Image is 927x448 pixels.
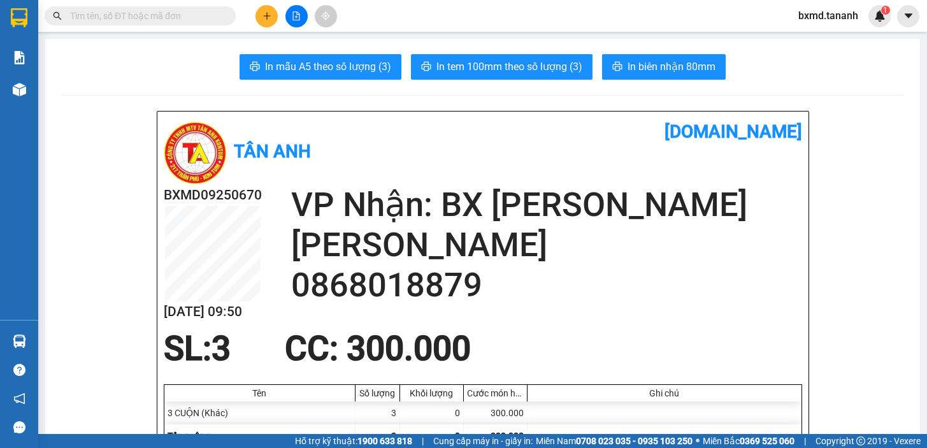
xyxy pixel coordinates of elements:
div: Tên [168,388,352,398]
h2: BXMD09250670 [164,185,262,206]
sup: 1 [881,6,890,15]
img: warehouse-icon [13,83,26,96]
button: printerIn biên nhận 80mm [602,54,726,80]
button: caret-down [897,5,919,27]
img: logo-vxr [11,8,27,27]
strong: 0708 023 035 - 0935 103 250 [576,436,693,446]
span: plus [262,11,271,20]
div: Số lượng [359,388,396,398]
div: 3 CUỘN (Khác) [164,401,356,424]
span: Cung cấp máy in - giấy in: [433,434,533,448]
input: Tìm tên, số ĐT hoặc mã đơn [70,9,220,23]
span: SL: [164,329,212,368]
span: aim [321,11,330,20]
h2: 0868018879 [291,265,802,305]
button: aim [315,5,337,27]
img: icon-new-feature [874,10,886,22]
b: Tân Anh [234,141,311,162]
button: file-add [285,5,308,27]
span: ⚪️ [696,438,700,444]
span: printer [612,61,622,73]
span: | [422,434,424,448]
span: In biên nhận 80mm [628,59,715,75]
b: [DOMAIN_NAME] [665,121,802,142]
span: search [53,11,62,20]
div: Ghi chú [531,388,798,398]
span: Tổng cộng [168,431,210,441]
h2: VP Nhận: BX [PERSON_NAME] [291,185,802,225]
div: 300.000 [464,401,528,424]
img: warehouse-icon [13,335,26,348]
span: Miền Nam [536,434,693,448]
div: Cước món hàng [467,388,524,398]
button: plus [255,5,278,27]
span: question-circle [13,364,25,376]
span: caret-down [903,10,914,22]
span: In tem 100mm theo số lượng (3) [436,59,582,75]
span: copyright [856,437,865,445]
span: Miền Bắc [703,434,794,448]
div: 0 [400,401,464,424]
button: printerIn tem 100mm theo số lượng (3) [411,54,593,80]
span: In mẫu A5 theo số lượng (3) [265,59,391,75]
span: 1 [883,6,887,15]
div: CC : 300.000 [277,329,478,368]
button: printerIn mẫu A5 theo số lượng (3) [240,54,401,80]
div: Khối lượng [403,388,460,398]
h2: [PERSON_NAME] [291,225,802,265]
div: 3 [356,401,400,424]
img: solution-icon [13,51,26,64]
span: file-add [292,11,301,20]
span: printer [250,61,260,73]
h2: [DATE] 09:50 [164,301,262,322]
strong: 0369 525 060 [740,436,794,446]
span: Hỗ trợ kỹ thuật: [295,434,412,448]
span: message [13,421,25,433]
span: 3 [212,329,231,368]
span: printer [421,61,431,73]
span: 300.000 [491,431,524,441]
span: bxmd.tananh [788,8,868,24]
strong: 1900 633 818 [357,436,412,446]
img: logo.jpg [164,121,227,185]
span: 0 [455,431,460,441]
span: | [804,434,806,448]
span: 3 [391,431,396,441]
span: notification [13,393,25,405]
